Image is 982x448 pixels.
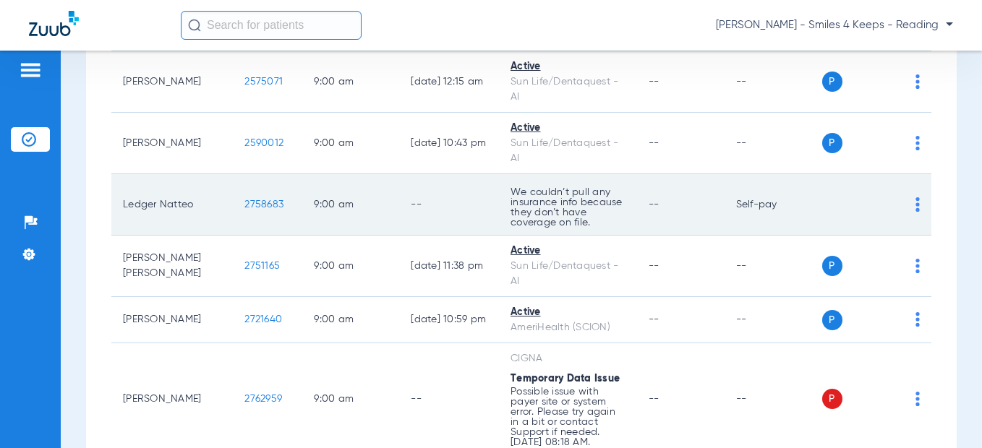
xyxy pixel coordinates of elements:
div: Active [511,59,626,74]
div: Active [511,244,626,259]
div: Active [511,121,626,136]
td: -- [725,297,822,343]
img: group-dot-blue.svg [915,259,920,273]
span: 2762959 [244,394,282,404]
td: [DATE] 10:43 PM [399,113,499,174]
span: -- [649,394,659,404]
img: group-dot-blue.svg [915,197,920,212]
td: [PERSON_NAME] [111,113,233,174]
td: [DATE] 12:15 AM [399,51,499,113]
img: group-dot-blue.svg [915,136,920,150]
td: [PERSON_NAME] [PERSON_NAME] [111,236,233,297]
td: 9:00 AM [302,236,399,297]
span: 2575071 [244,77,283,87]
td: -- [725,113,822,174]
div: Active [511,305,626,320]
td: 9:00 AM [302,174,399,236]
td: 9:00 AM [302,51,399,113]
span: -- [649,261,659,271]
span: P [822,389,842,409]
img: group-dot-blue.svg [915,74,920,89]
img: group-dot-blue.svg [915,312,920,327]
div: AmeriHealth (SCION) [511,320,626,335]
span: [PERSON_NAME] - Smiles 4 Keeps - Reading [716,18,953,33]
td: 9:00 AM [302,113,399,174]
span: P [822,72,842,92]
td: [PERSON_NAME] [111,297,233,343]
span: -- [649,77,659,87]
td: -- [725,51,822,113]
div: Sun Life/Dentaquest - AI [511,74,626,105]
td: [DATE] 11:38 PM [399,236,499,297]
span: 2721640 [244,314,282,324]
span: P [822,256,842,276]
input: Search for patients [181,11,362,40]
img: Zuub Logo [29,11,79,36]
span: 2758683 [244,199,283,210]
div: Sun Life/Dentaquest - AI [511,136,626,166]
span: 2751165 [244,261,280,271]
span: 2590012 [244,138,283,148]
span: Temporary Data Issue [511,374,620,384]
div: Sun Life/Dentaquest - AI [511,259,626,289]
td: 9:00 AM [302,297,399,343]
p: Possible issue with payer site or system error. Please try again in a bit or contact Support if n... [511,387,626,447]
td: -- [399,174,499,236]
div: CIGNA [511,351,626,366]
iframe: Chat Widget [910,379,982,448]
td: [PERSON_NAME] [111,51,233,113]
span: P [822,310,842,330]
td: [DATE] 10:59 PM [399,297,499,343]
img: hamburger-icon [19,61,42,79]
span: P [822,133,842,153]
p: We couldn’t pull any insurance info because they don’t have coverage on file. [511,187,626,228]
span: -- [649,138,659,148]
span: -- [649,199,659,210]
span: -- [649,314,659,324]
td: -- [725,236,822,297]
td: Ledger Natteo [111,174,233,236]
img: Search Icon [188,19,201,32]
td: Self-pay [725,174,822,236]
